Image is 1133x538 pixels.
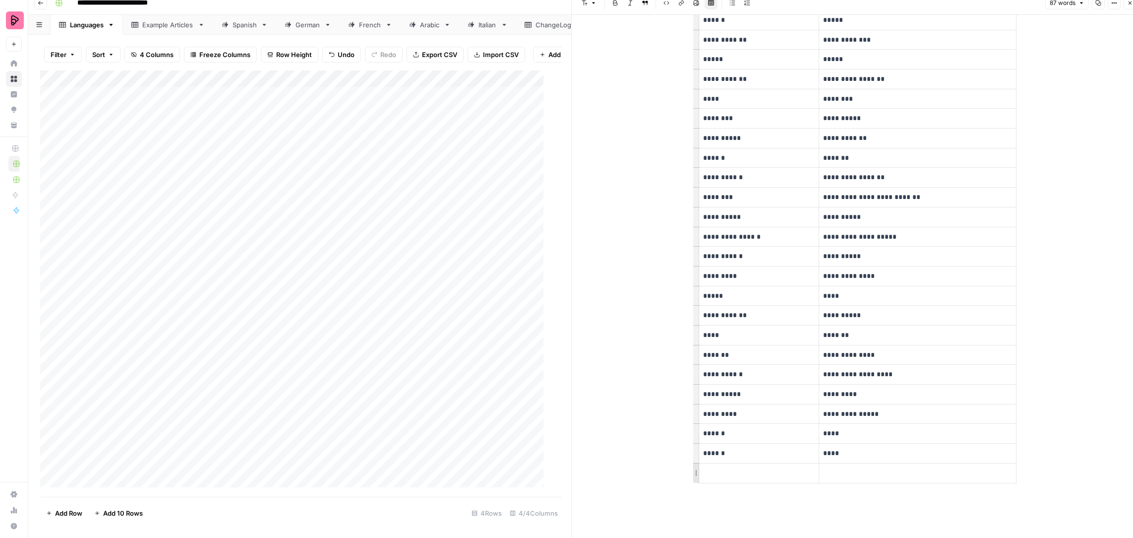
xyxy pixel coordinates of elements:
[276,15,340,35] a: German
[6,86,22,102] a: Insights
[88,505,149,521] button: Add 10 Rows
[276,50,312,60] span: Row Height
[420,20,440,30] div: Arabic
[468,47,525,63] button: Import CSV
[533,47,593,63] button: Add Column
[548,50,587,60] span: Add Column
[338,50,355,60] span: Undo
[261,47,318,63] button: Row Height
[322,47,361,63] button: Undo
[478,20,497,30] div: Italian
[407,47,464,63] button: Export CSV
[6,8,22,33] button: Workspace: Preply
[6,117,22,133] a: Your Data
[86,47,120,63] button: Sort
[365,47,403,63] button: Redo
[296,20,320,30] div: German
[468,505,506,521] div: 4 Rows
[6,102,22,118] a: Opportunities
[6,518,22,534] button: Help + Support
[213,15,276,35] a: Spanish
[483,50,519,60] span: Import CSV
[233,20,257,30] div: Spanish
[359,20,381,30] div: French
[516,15,591,35] a: ChangeLog
[103,508,143,518] span: Add 10 Rows
[422,50,457,60] span: Export CSV
[6,502,22,518] a: Usage
[380,50,396,60] span: Redo
[506,505,562,521] div: 4/4 Columns
[40,505,88,521] button: Add Row
[6,11,24,29] img: Preply Logo
[55,508,82,518] span: Add Row
[44,47,82,63] button: Filter
[51,15,123,35] a: Languages
[142,20,194,30] div: Example Articles
[340,15,401,35] a: French
[6,56,22,71] a: Home
[124,47,180,63] button: 4 Columns
[459,15,516,35] a: Italian
[184,47,257,63] button: Freeze Columns
[92,50,105,60] span: Sort
[70,20,104,30] div: Languages
[6,486,22,502] a: Settings
[536,20,571,30] div: ChangeLog
[123,15,213,35] a: Example Articles
[199,50,250,60] span: Freeze Columns
[401,15,459,35] a: Arabic
[51,50,66,60] span: Filter
[140,50,174,60] span: 4 Columns
[6,71,22,87] a: Browse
